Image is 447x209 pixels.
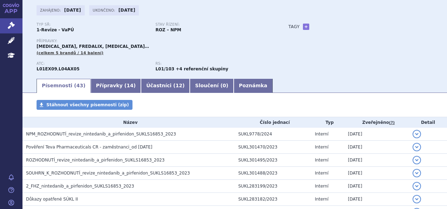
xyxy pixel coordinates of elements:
[315,197,329,202] span: Interní
[175,83,182,88] span: 12
[37,44,149,49] span: [MEDICAL_DATA], FREDALIX, [MEDICAL_DATA]…
[155,27,181,32] strong: ROZ – NPM
[344,128,409,141] td: [DATE]
[37,27,74,32] strong: 1-Revize - VaPÚ
[155,23,267,27] p: Stav řízení:
[409,117,447,128] th: Detail
[37,66,57,71] strong: NINTEDANIB
[315,158,329,163] span: Interní
[289,23,300,31] h3: Tagy
[155,62,267,66] p: RS:
[26,171,190,176] span: SOUHRN_K_ROZHODNUTÍ_revize_nintedanib_a_pirfenidon_SUKLS16853_2023
[413,143,421,151] button: detail
[26,158,164,163] span: ROZHODNUTÍ_revize_nintedanib_a_pirfenidon_SUKLS16853_2023
[26,145,153,150] span: Pověření Teva Pharmaceuticals CR - zaměstnanci_od 11.12.2023
[40,7,62,13] span: Zahájeno:
[344,154,409,167] td: [DATE]
[413,130,421,138] button: detail
[91,79,141,93] a: Přípravky (14)
[413,195,421,203] button: detail
[344,193,409,206] td: [DATE]
[190,79,233,93] a: Sloučení (0)
[315,132,329,137] span: Interní
[64,8,81,13] strong: [DATE]
[344,117,409,128] th: Zveřejněno
[176,66,228,71] strong: +4 referenční skupiny
[413,182,421,190] button: detail
[76,83,83,88] span: 43
[235,117,311,128] th: Číslo jednací
[59,66,80,71] strong: PIRFENIDON
[413,169,421,177] button: detail
[413,156,421,164] button: detail
[118,8,135,13] strong: [DATE]
[311,117,344,128] th: Typ
[235,167,311,180] td: SUKL301488/2023
[127,83,133,88] span: 14
[37,79,91,93] a: Písemnosti (43)
[235,128,311,141] td: SUKL9778/2024
[93,7,117,13] span: Ukončeno:
[37,39,274,43] p: Přípravky:
[155,66,174,71] strong: nintedanib a pirfenidon
[235,180,311,193] td: SUKL283199/2023
[37,23,148,27] p: Typ SŘ:
[26,184,134,189] span: 2_FHZ_nintedanib_a_pirfenidon_SUKLS16853_2023
[315,171,329,176] span: Interní
[235,154,311,167] td: SUKL301495/2023
[315,184,329,189] span: Interní
[37,100,132,110] a: Stáhnout všechny písemnosti (zip)
[22,117,235,128] th: Název
[26,197,78,202] span: Důkazy opatřené SÚKL II
[344,180,409,193] td: [DATE]
[344,167,409,180] td: [DATE]
[389,120,395,125] abbr: (?)
[141,79,190,93] a: Účastníci (12)
[315,145,329,150] span: Interní
[344,141,409,154] td: [DATE]
[46,102,129,107] span: Stáhnout všechny písemnosti (zip)
[26,132,176,137] span: NPM_ROZHODNUTÍ_revize_nintedanib_a_pirfenidon_SUKLS16853_2023
[235,141,311,154] td: SUKL301470/2023
[37,62,148,66] p: ATC:
[37,51,104,55] span: (celkem 5 brandů / 14 balení)
[223,83,226,88] span: 0
[303,24,309,30] a: +
[235,193,311,206] td: SUKL283182/2023
[234,79,273,93] a: Poznámka
[37,62,155,72] div: ,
